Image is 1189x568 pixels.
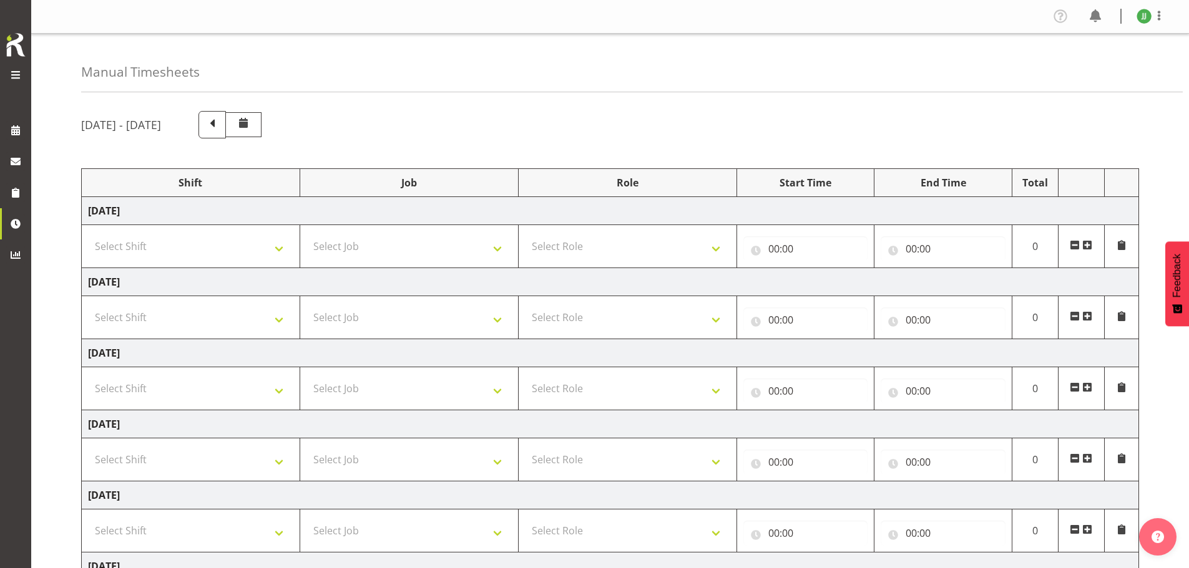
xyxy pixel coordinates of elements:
span: Feedback [1172,254,1183,297]
button: Feedback - Show survey [1165,241,1189,326]
input: Click to select... [881,236,1006,261]
img: joshua-joel11891.jpg [1137,9,1152,24]
td: [DATE] [82,197,1139,225]
div: Role [525,175,730,190]
div: Job [306,175,512,190]
td: [DATE] [82,410,1139,438]
input: Click to select... [743,378,868,403]
img: help-xxl-2.png [1152,531,1164,543]
img: Rosterit icon logo [3,31,28,59]
input: Click to select... [743,450,868,474]
td: [DATE] [82,481,1139,509]
div: Shift [88,175,293,190]
h5: [DATE] - [DATE] [81,118,161,132]
td: 0 [1012,509,1059,552]
input: Click to select... [743,521,868,546]
h4: Manual Timesheets [81,65,200,79]
input: Click to select... [881,521,1006,546]
input: Click to select... [743,307,868,332]
td: [DATE] [82,339,1139,367]
div: Start Time [743,175,868,190]
input: Click to select... [881,378,1006,403]
input: Click to select... [743,236,868,261]
td: 0 [1012,225,1059,268]
td: 0 [1012,296,1059,339]
td: [DATE] [82,268,1139,296]
input: Click to select... [881,450,1006,474]
div: End Time [881,175,1006,190]
td: 0 [1012,438,1059,481]
div: Total [1019,175,1052,190]
input: Click to select... [881,307,1006,332]
td: 0 [1012,367,1059,410]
